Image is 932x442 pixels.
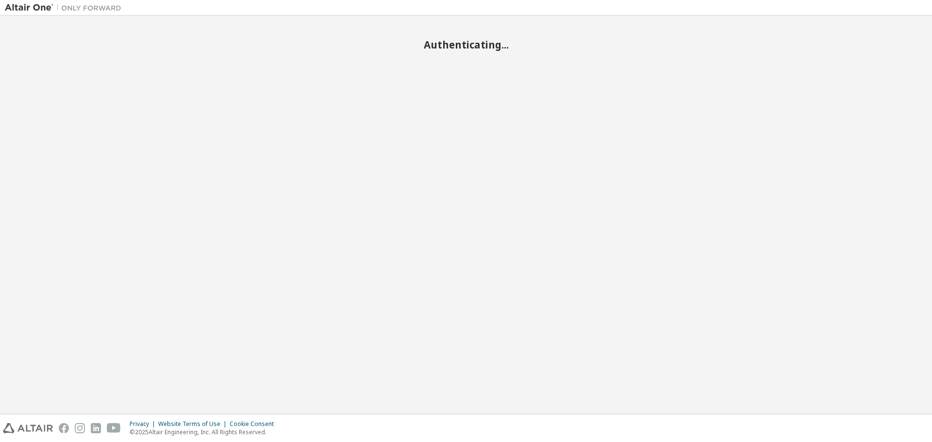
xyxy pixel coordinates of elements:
img: youtube.svg [107,423,121,433]
div: Website Terms of Use [158,420,230,428]
h2: Authenticating... [5,38,927,51]
p: © 2025 Altair Engineering, Inc. All Rights Reserved. [130,428,280,436]
img: altair_logo.svg [3,423,53,433]
img: Altair One [5,3,126,13]
img: linkedin.svg [91,423,101,433]
img: facebook.svg [59,423,69,433]
div: Cookie Consent [230,420,280,428]
img: instagram.svg [75,423,85,433]
div: Privacy [130,420,158,428]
